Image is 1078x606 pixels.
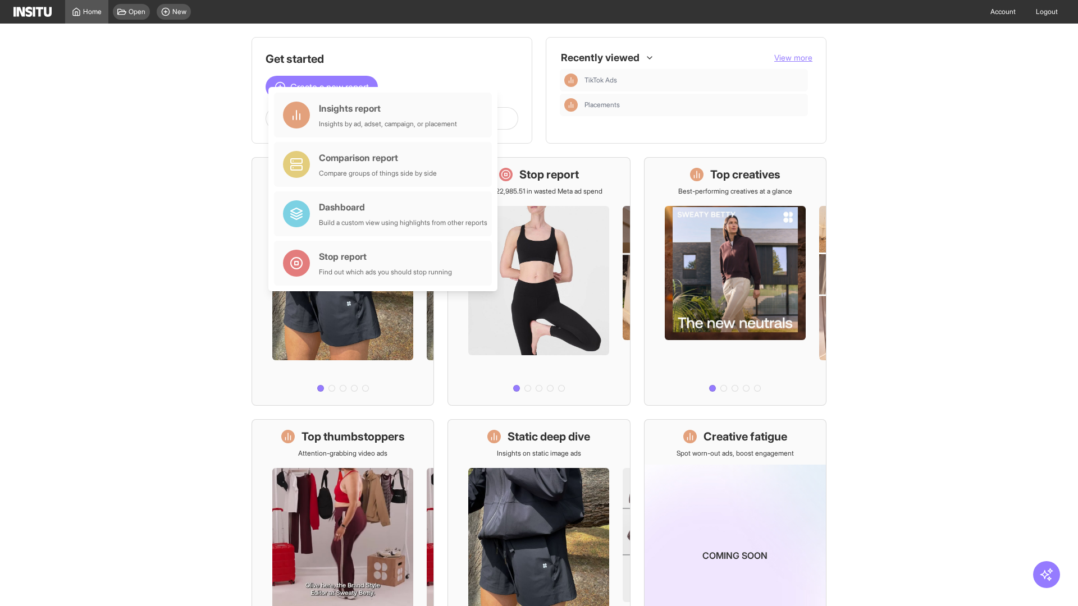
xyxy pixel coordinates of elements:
[298,449,387,458] p: Attention-grabbing video ads
[584,100,620,109] span: Placements
[476,187,602,196] p: Save £22,985.51 in wasted Meta ad spend
[584,100,803,109] span: Placements
[172,7,186,16] span: New
[447,157,630,406] a: Stop reportSave £22,985.51 in wasted Meta ad spend
[319,268,452,277] div: Find out which ads you should stop running
[302,429,405,444] h1: Top thumbstoppers
[319,218,487,227] div: Build a custom view using highlights from other reports
[519,167,579,182] h1: Stop report
[564,74,578,87] div: Insights
[319,120,457,128] div: Insights by ad, adset, campaign, or placement
[319,102,457,115] div: Insights report
[564,98,578,112] div: Insights
[13,7,52,17] img: Logo
[710,167,780,182] h1: Top creatives
[508,429,590,444] h1: Static deep dive
[83,7,102,16] span: Home
[584,76,803,85] span: TikTok Ads
[266,51,518,67] h1: Get started
[290,80,369,94] span: Create a new report
[319,151,437,164] div: Comparison report
[584,76,617,85] span: TikTok Ads
[774,52,812,63] button: View more
[774,53,812,62] span: View more
[644,157,826,406] a: Top creativesBest-performing creatives at a glance
[252,157,434,406] a: What's live nowSee all active ads instantly
[497,449,581,458] p: Insights on static image ads
[319,200,487,214] div: Dashboard
[678,187,792,196] p: Best-performing creatives at a glance
[319,169,437,178] div: Compare groups of things side by side
[319,250,452,263] div: Stop report
[129,7,145,16] span: Open
[266,76,378,98] button: Create a new report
